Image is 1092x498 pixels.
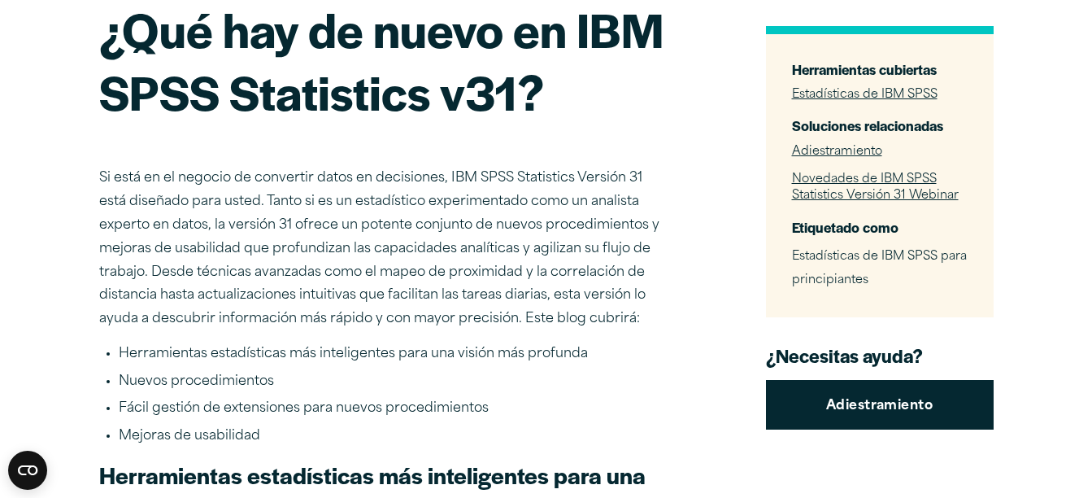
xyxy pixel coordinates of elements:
h3: Etiquetado como [792,218,968,237]
a: Estadísticas de IBM SPSS [792,89,938,101]
button: Widget de CMP abierto [8,451,47,490]
li: Mejoras de usabilidad [119,426,668,448]
h3: Soluciones relacionadas [792,116,968,135]
li: Fácil gestión de extensiones para nuevos procedimientos [119,399,668,420]
span: Estadísticas de IBM SPSS para principiantes [792,251,967,286]
h4: ¿Necesitas ayuda? [766,344,994,369]
li: Herramientas estadísticas más inteligentes para una visión más profunda [119,344,668,365]
li: Nuevos procedimientos [119,372,668,393]
a: Adiestramiento [766,380,994,430]
a: Novedades de IBM SPSS Statistics Versión 31 Webinar [792,173,959,202]
p: Si está en el negocio de convertir datos en decisiones, IBM SPSS Statistics Versión 31 está diseñ... [99,167,668,331]
a: Adiestramiento [792,146,882,158]
h3: Herramientas cubiertas [792,60,968,79]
